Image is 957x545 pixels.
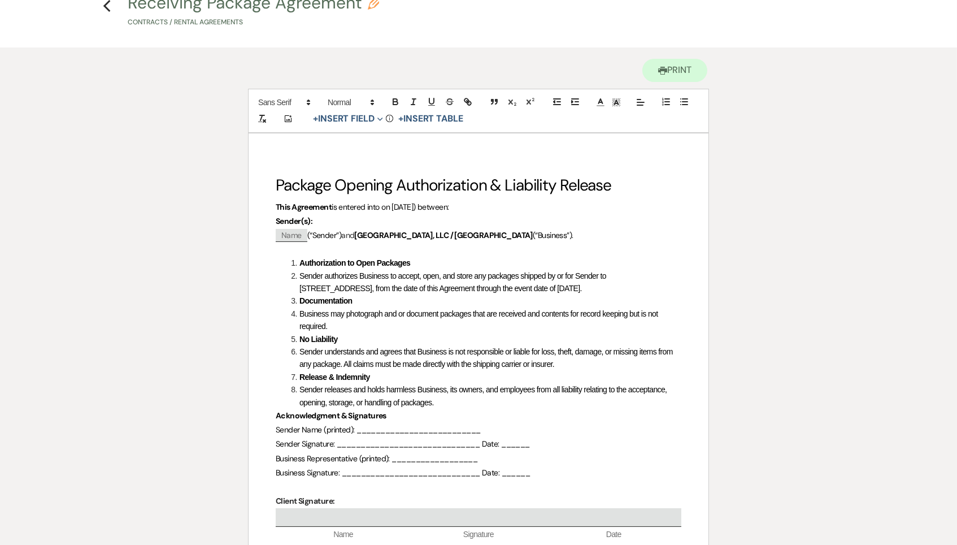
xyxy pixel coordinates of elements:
[128,17,379,28] p: Contracts / Rental Agreements
[411,529,546,540] span: Signature
[533,230,573,240] span: (“Business”).
[276,216,312,226] strong: Sender(s):
[276,439,530,449] span: Sender Signature: ______________________________ Date: ______
[276,425,481,435] span: Sender Name (printed): __________________________
[299,385,669,406] span: Sender releases and holds harmless Business, its owners, and employees from all liability relatin...
[332,202,449,212] span: is entered into on [DATE]) between:
[276,229,341,242] span: (“Sender”)
[276,453,477,464] span: Business Representative (printed): __________________
[394,112,467,126] button: +Insert Table
[276,410,386,421] strong: Acknowledgment & Signatures
[276,175,611,196] span: Package Opening Authorization & Liability Release
[276,228,681,243] p: and
[276,468,530,478] span: Business Signature: _____________________________ Date: ______
[276,496,334,506] strong: Client Signature:
[398,114,403,123] span: +
[299,296,353,305] strong: Documentation
[299,347,675,369] span: Sender understands and agrees that Business is not responsible or liable for loss, theft, damage,...
[323,96,378,109] span: Header Formats
[276,529,411,540] span: Name
[299,335,338,344] strong: No Liability
[593,96,608,109] span: Text Color
[642,59,707,82] button: Print
[299,271,608,293] span: Sender authorizes Business to accept, open, and store any packages shipped by or for Sender to [S...
[299,258,410,267] strong: Authorization to Open Packages
[608,96,624,109] span: Text Background Color
[355,230,533,240] strong: [GEOGRAPHIC_DATA], LLC / [GEOGRAPHIC_DATA]
[276,229,307,242] span: Name
[309,112,387,126] button: Insert Field
[276,202,332,212] strong: This Agreement
[299,373,370,382] strong: Release & Indemnity
[313,114,318,123] span: +
[299,309,660,331] span: Business may photograph and or document packages that are received and contents for record keepin...
[546,529,681,540] span: Date
[633,96,649,109] span: Alignment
